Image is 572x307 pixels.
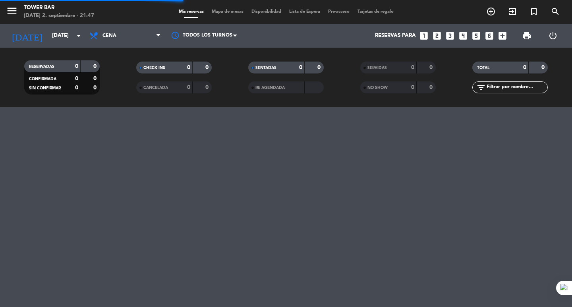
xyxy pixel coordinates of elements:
span: RESERVADAS [29,65,54,69]
i: arrow_drop_down [74,31,83,41]
i: exit_to_app [508,7,517,16]
button: menu [6,5,18,19]
strong: 0 [429,65,434,70]
span: NO SHOW [367,86,388,90]
i: looks_two [432,31,442,41]
strong: 0 [429,85,434,90]
strong: 0 [317,65,322,70]
strong: 0 [93,76,98,81]
span: Pre-acceso [324,10,354,14]
span: RE AGENDADA [255,86,285,90]
i: looks_one [419,31,429,41]
span: print [522,31,531,41]
span: CONFIRMADA [29,77,56,81]
i: looks_5 [471,31,481,41]
span: Lista de Espera [285,10,324,14]
i: filter_list [476,83,486,92]
input: Filtrar por nombre... [486,83,547,92]
span: TOTAL [477,66,489,70]
span: Mis reservas [175,10,208,14]
strong: 0 [93,85,98,91]
i: [DATE] [6,27,48,44]
strong: 0 [205,85,210,90]
strong: 0 [75,64,78,69]
strong: 0 [299,65,302,70]
i: looks_6 [484,31,495,41]
div: Tower Bar [24,4,94,12]
span: Cena [102,33,116,39]
strong: 0 [411,65,414,70]
span: Mapa de mesas [208,10,247,14]
span: CANCELADA [143,86,168,90]
i: add_circle_outline [486,7,496,16]
i: search [551,7,560,16]
i: power_settings_new [548,31,558,41]
strong: 0 [187,65,190,70]
i: looks_3 [445,31,455,41]
strong: 0 [541,65,546,70]
i: menu [6,5,18,17]
strong: 0 [411,85,414,90]
i: looks_4 [458,31,468,41]
strong: 0 [75,76,78,81]
i: add_box [497,31,508,41]
strong: 0 [187,85,190,90]
div: [DATE] 2. septiembre - 21:47 [24,12,94,20]
strong: 0 [93,64,98,69]
span: SENTADAS [255,66,276,70]
span: SERVIDAS [367,66,387,70]
span: Tarjetas de regalo [354,10,398,14]
strong: 0 [75,85,78,91]
span: CHECK INS [143,66,165,70]
span: Disponibilidad [247,10,285,14]
div: LOG OUT [540,24,566,48]
strong: 0 [523,65,526,70]
strong: 0 [205,65,210,70]
i: turned_in_not [529,7,539,16]
span: SIN CONFIRMAR [29,86,61,90]
span: Reservas para [375,33,416,39]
